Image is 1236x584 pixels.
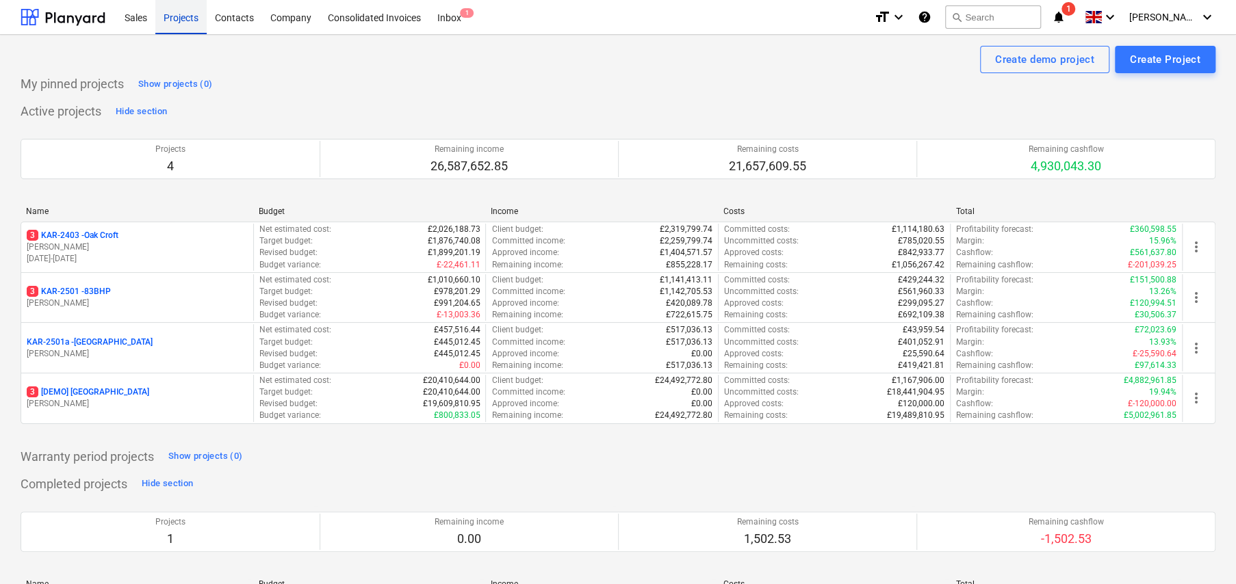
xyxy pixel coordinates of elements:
[1115,46,1215,73] button: Create Project
[956,247,993,258] p: Cashflow :
[1029,144,1104,155] p: Remaining cashflow
[436,309,480,321] p: £-13,003.36
[27,398,248,410] p: [PERSON_NAME]
[491,207,712,216] div: Income
[138,473,196,495] button: Hide section
[691,386,712,398] p: £0.00
[898,360,944,371] p: £419,421.81
[956,386,984,398] p: Margin :
[737,516,799,528] p: Remaining costs
[155,144,185,155] p: Projects
[155,516,185,528] p: Projects
[259,410,321,421] p: Budget variance :
[956,286,984,297] p: Margin :
[1149,336,1176,348] p: 13.93%
[724,360,788,371] p: Remaining costs :
[491,274,543,286] p: Client budget :
[26,207,248,216] div: Name
[666,324,712,336] p: £517,036.13
[430,144,508,155] p: Remaining income
[1149,386,1176,398] p: 19.94%
[1128,398,1176,410] p: £-120,000.00
[1029,531,1104,547] p: -1,502.53
[435,531,504,547] p: 0.00
[155,531,185,547] p: 1
[903,324,944,336] p: £43,959.54
[898,235,944,247] p: £785,020.55
[898,286,944,297] p: £561,960.33
[660,224,712,235] p: £2,319,799.74
[491,297,558,309] p: Approved income :
[435,516,504,528] p: Remaining income
[1188,239,1205,255] span: more_vert
[691,398,712,410] p: £0.00
[491,309,563,321] p: Remaining income :
[918,9,931,25] i: Knowledge base
[956,375,1033,386] p: Profitability forecast :
[724,259,788,271] p: Remaining costs :
[956,348,993,360] p: Cashflow :
[27,336,248,360] div: KAR-2501a -[GEOGRAPHIC_DATA][PERSON_NAME]
[138,77,212,92] div: Show projects (0)
[21,76,124,92] p: My pinned projects
[27,230,118,241] p: KAR-2403 - Oak Croft
[27,230,248,265] div: 3KAR-2403 -Oak Croft[PERSON_NAME][DATE]-[DATE]
[21,449,154,465] p: Warranty period projects
[259,360,321,371] p: Budget variance :
[422,375,480,386] p: £20,410,644.00
[898,274,944,286] p: £429,244.32
[433,324,480,336] p: £457,516.44
[27,386,38,397] span: 3
[1130,274,1176,286] p: £151,500.88
[956,235,984,247] p: Margin :
[422,386,480,398] p: £20,410,644.00
[666,297,712,309] p: £420,089.78
[945,5,1041,29] button: Search
[21,103,101,120] p: Active projects
[1029,158,1104,174] p: 4,930,043.30
[724,324,790,336] p: Committed costs :
[491,348,558,360] p: Approved income :
[1168,518,1236,584] iframe: Chat Widget
[724,247,784,258] p: Approved costs :
[259,324,331,336] p: Net estimated cost :
[956,224,1033,235] p: Profitability forecast :
[898,398,944,410] p: £120,000.00
[27,253,248,265] p: [DATE] - [DATE]
[956,398,993,410] p: Cashflow :
[259,259,321,271] p: Budget variance :
[259,207,480,216] div: Budget
[724,274,790,286] p: Committed costs :
[874,9,890,25] i: format_size
[27,241,248,253] p: [PERSON_NAME]
[1130,224,1176,235] p: £360,598.55
[724,297,784,309] p: Approved costs :
[1149,286,1176,297] p: 13.26%
[660,247,712,258] p: £1,404,571.57
[27,286,38,297] span: 3
[21,476,127,492] p: Completed projects
[887,410,944,421] p: £19,489,810.95
[1135,324,1176,336] p: £72,023.69
[433,410,480,421] p: £800,833.05
[887,386,944,398] p: £18,441,904.95
[724,336,799,348] p: Uncommitted costs :
[892,375,944,386] p: £1,167,906.00
[491,259,563,271] p: Remaining income :
[1135,360,1176,371] p: £97,614.33
[892,259,944,271] p: £1,056,267.42
[27,230,38,241] span: 3
[724,375,790,386] p: Committed costs :
[666,259,712,271] p: £855,228.17
[1129,12,1198,23] span: [PERSON_NAME]
[729,144,806,155] p: Remaining costs
[135,73,216,95] button: Show projects (0)
[259,348,318,360] p: Revised budget :
[1188,289,1205,306] span: more_vert
[1188,340,1205,356] span: more_vert
[259,286,313,297] p: Target budget :
[898,297,944,309] p: £299,095.27
[427,274,480,286] p: £1,010,660.10
[660,235,712,247] p: £2,259,799.74
[433,348,480,360] p: £445,012.45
